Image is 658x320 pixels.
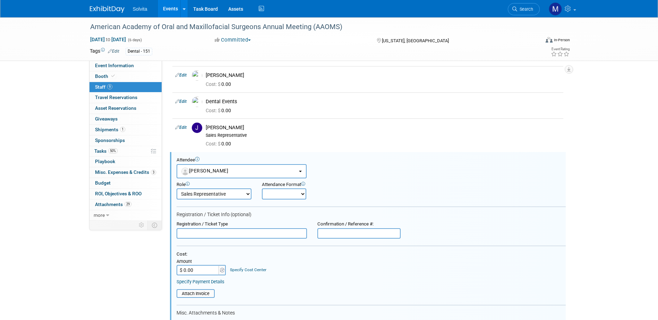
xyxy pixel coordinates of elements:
[89,82,162,92] a: Staff9
[177,251,566,257] div: Cost:
[111,74,115,78] i: Booth reservation complete
[95,169,156,175] span: Misc. Expenses & Credits
[317,221,401,227] div: Confirmation / Reference #:
[549,2,562,16] img: Matthew Burns
[177,259,227,265] div: Amount
[175,125,187,130] a: Edit
[175,73,187,78] a: Edit
[126,48,152,55] div: Dental - 151
[551,47,570,51] div: Event Rating
[89,157,162,167] a: Playbook
[206,124,561,131] div: [PERSON_NAME]
[89,189,162,199] a: ROI, Objectives & ROO
[89,92,162,103] a: Travel Reservations
[206,141,234,146] span: 0.00
[107,84,112,89] span: 9
[192,123,202,133] img: J.jpg
[89,167,162,178] a: Misc. Expenses & Credits3
[120,127,125,132] span: 1
[177,157,566,163] div: Attendee
[206,108,221,113] span: Cost: $
[89,135,162,146] a: Sponsorships
[94,212,105,218] span: more
[90,47,119,55] td: Tags
[95,73,116,79] span: Booth
[177,310,566,316] div: Misc. Attachments & Notes
[127,38,142,42] span: (6 days)
[89,114,162,124] a: Giveaways
[181,168,229,174] span: [PERSON_NAME]
[4,3,379,10] body: Rich Text Area. Press ALT-0 for help.
[206,141,221,146] span: Cost: $
[177,212,566,218] div: Registration / Ticket Info (optional)
[89,210,162,221] a: more
[499,36,570,46] div: Event Format
[206,81,221,87] span: Cost: $
[89,61,162,71] a: Event Information
[206,81,234,87] span: 0.00
[105,37,111,42] span: to
[95,116,118,122] span: Giveaways
[108,49,119,54] a: Edit
[95,191,142,196] span: ROI, Objectives & ROO
[508,3,540,15] a: Search
[177,221,307,227] div: Registration / Ticket Type
[206,108,234,113] span: 0.00
[206,72,561,79] div: [PERSON_NAME]
[95,63,134,68] span: Event Information
[136,221,148,230] td: Personalize Event Tab Strip
[151,170,156,175] span: 3
[206,133,561,138] div: Sales Representative
[206,98,561,105] div: Dental Events
[95,202,131,207] span: Attachments
[89,103,162,114] a: Asset Reservations
[517,7,533,12] span: Search
[89,71,162,82] a: Booth
[95,84,112,90] span: Staff
[230,267,266,272] a: Specify Cost Center
[95,137,125,143] span: Sponsorships
[89,199,162,210] a: Attachments29
[95,127,125,132] span: Shipments
[554,37,570,43] div: In-Person
[108,148,118,153] span: 50%
[177,279,224,284] a: Specify Payment Details
[94,148,118,154] span: Tasks
[177,164,307,178] button: [PERSON_NAME]
[89,146,162,157] a: Tasks50%
[88,21,529,33] div: American Academy of Oral and Maxillofacial Surgeons Annual Meeting (AAOMS)
[90,36,126,43] span: [DATE] [DATE]
[177,182,251,188] div: Role
[95,180,111,186] span: Budget
[125,202,131,207] span: 29
[95,105,136,111] span: Asset Reservations
[89,125,162,135] a: Shipments1
[95,95,137,100] span: Travel Reservations
[382,38,449,43] span: [US_STATE], [GEOGRAPHIC_DATA]
[89,178,162,188] a: Budget
[262,182,351,188] div: Attendance Format
[175,99,187,104] a: Edit
[133,6,147,12] span: Solvita
[95,159,115,164] span: Playbook
[147,221,162,230] td: Toggle Event Tabs
[90,6,125,13] img: ExhibitDay
[212,36,254,44] button: Committed
[546,37,553,43] img: Format-Inperson.png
